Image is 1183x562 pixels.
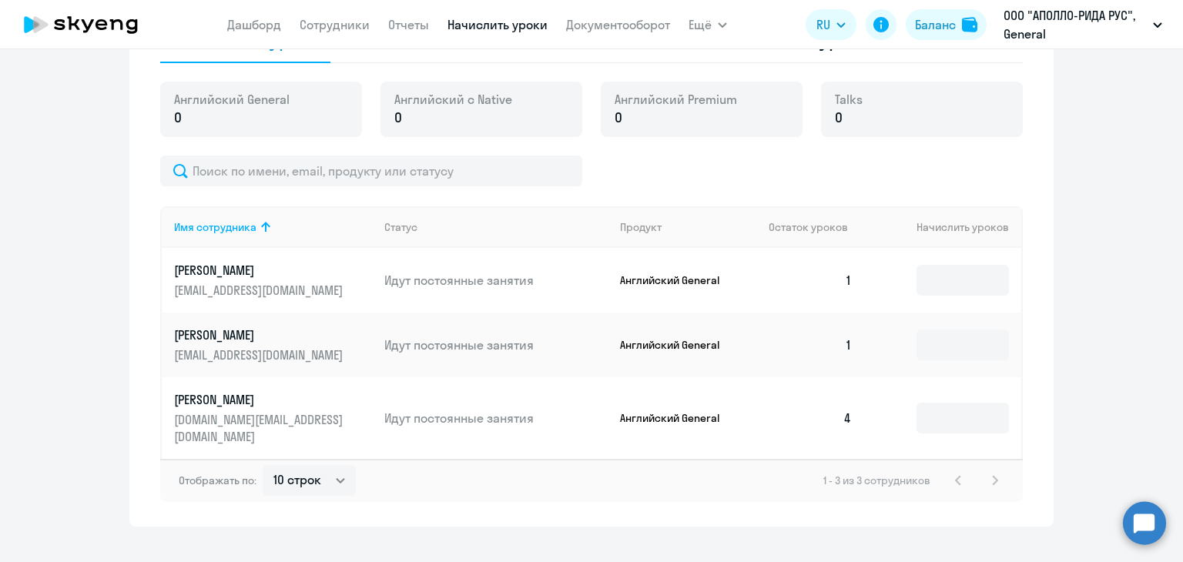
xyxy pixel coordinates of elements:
div: Статус [384,220,417,234]
span: Отображать по: [179,473,256,487]
a: Документооборот [566,17,670,32]
p: [PERSON_NAME] [174,391,347,408]
span: Остаток уроков [769,220,848,234]
a: [PERSON_NAME][EMAIL_ADDRESS][DOMAIN_NAME] [174,326,372,363]
p: Английский General [620,338,736,352]
span: 0 [615,108,622,128]
p: ООО "АПОЛЛО-РИДА РУС", General [1004,6,1147,43]
span: 0 [835,108,843,128]
div: Продукт [620,220,662,234]
span: Английский с Native [394,91,512,108]
button: ООО "АПОЛЛО-РИДА РУС", General [996,6,1170,43]
a: Дашборд [227,17,281,32]
button: Ещё [689,9,727,40]
div: Продукт [620,220,757,234]
span: 1 - 3 из 3 сотрудников [823,473,930,487]
p: [EMAIL_ADDRESS][DOMAIN_NAME] [174,346,347,363]
img: balance [962,17,977,32]
p: Английский General [620,411,736,425]
span: RU [816,15,830,34]
p: Идут постоянные занятия [384,272,608,289]
a: Отчеты [388,17,429,32]
input: Поиск по имени, email, продукту или статусу [160,156,582,186]
div: Имя сотрудника [174,220,372,234]
p: Идут постоянные занятия [384,410,608,427]
span: 0 [394,108,402,128]
p: [EMAIL_ADDRESS][DOMAIN_NAME] [174,282,347,299]
p: [PERSON_NAME] [174,262,347,279]
span: Английский Premium [615,91,737,108]
p: Английский General [620,273,736,287]
p: Идут постоянные занятия [384,336,608,353]
td: 4 [756,377,864,459]
p: [PERSON_NAME] [174,326,347,343]
td: 1 [756,313,864,377]
span: Talks [835,91,863,108]
div: Баланс [915,15,956,34]
div: Имя сотрудника [174,220,256,234]
a: [PERSON_NAME][EMAIL_ADDRESS][DOMAIN_NAME] [174,262,372,299]
p: [DOMAIN_NAME][EMAIL_ADDRESS][DOMAIN_NAME] [174,411,347,445]
div: Статус [384,220,608,234]
span: Английский General [174,91,290,108]
a: Начислить уроки [447,17,548,32]
span: Ещё [689,15,712,34]
span: 0 [174,108,182,128]
a: Сотрудники [300,17,370,32]
button: Балансbalance [906,9,987,40]
button: RU [806,9,856,40]
div: Остаток уроков [769,220,864,234]
a: [PERSON_NAME][DOMAIN_NAME][EMAIL_ADDRESS][DOMAIN_NAME] [174,391,372,445]
td: 1 [756,248,864,313]
th: Начислить уроков [864,206,1021,248]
